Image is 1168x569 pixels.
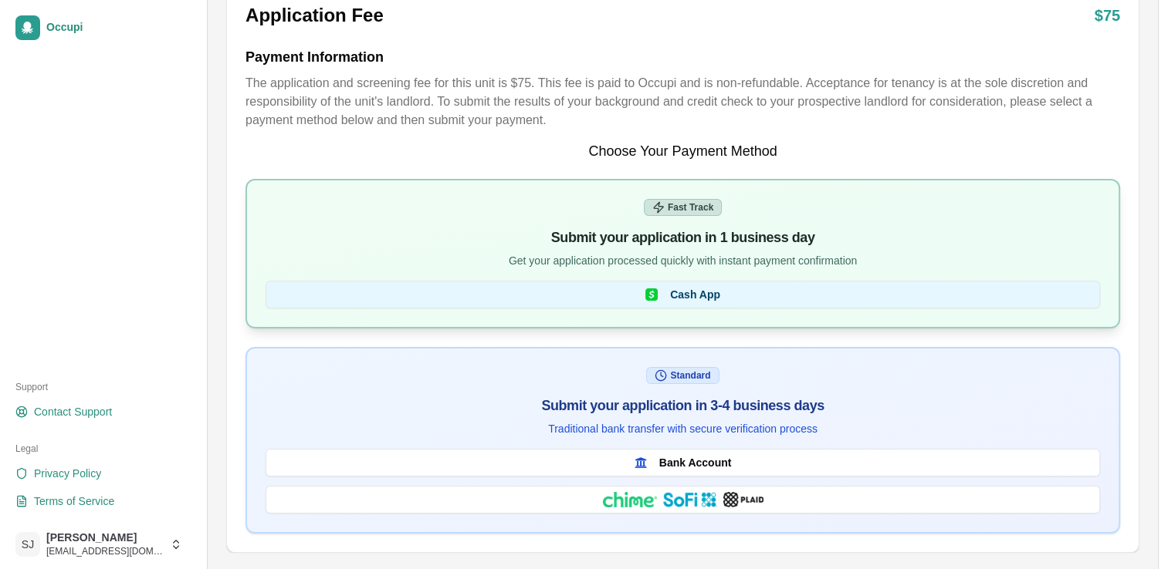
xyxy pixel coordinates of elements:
div: Support [9,375,188,399]
span: Cash App [670,287,720,302]
span: Privacy Policy [34,466,101,481]
img: Plaid logo [723,492,763,507]
button: Bank via Plaid [266,486,1100,513]
div: Get your application processed quickly with instant payment confirmation [266,253,1100,268]
div: Submit your application in 1 business day [266,227,1100,248]
span: Terms of Service [34,493,114,509]
img: SoFi logo [663,492,717,507]
h2: Application Fee [245,3,384,28]
span: Fast Track [668,201,713,214]
h2: Choose Your Payment Method [245,142,1120,160]
span: Standard [670,369,710,382]
a: Privacy Policy [9,461,188,486]
img: Chime logo [603,492,657,507]
span: Bank Account [659,455,732,470]
a: Occupi [9,9,188,46]
span: [EMAIL_ADDRESS][DOMAIN_NAME] [46,545,164,557]
p: The application and screening fee for this unit is $ 75 . This fee is paid to Occupi and is non-r... [245,74,1120,130]
button: Cash App [266,281,1100,308]
div: Legal [9,436,188,461]
span: Contact Support [34,404,112,419]
div: Submit your application in 3-4 business days [266,395,1100,416]
button: Bank Account [266,449,1100,476]
span: SJ [15,532,40,557]
span: [PERSON_NAME] [46,531,164,545]
a: Terms of Service [9,489,188,513]
span: Occupi [46,21,182,35]
a: Contact Support [9,399,188,424]
span: $ 75 [1095,5,1120,26]
h3: Payment Information [245,46,1120,68]
button: SJ[PERSON_NAME][EMAIL_ADDRESS][DOMAIN_NAME] [9,526,188,563]
div: Traditional bank transfer with secure verification process [266,421,1100,436]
